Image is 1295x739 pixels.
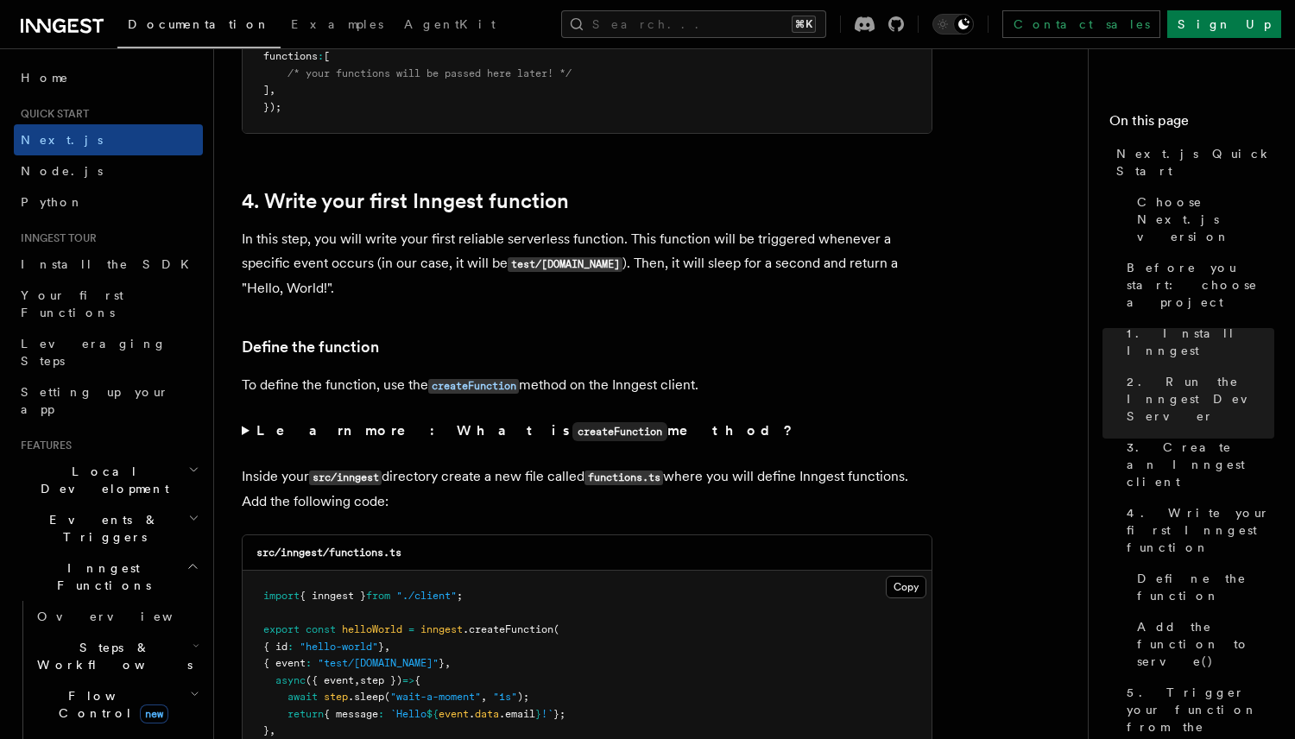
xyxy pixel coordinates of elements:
a: 4. Write your first Inngest function [242,189,569,213]
a: Install the SDK [14,249,203,280]
span: Events & Triggers [14,511,188,546]
span: 1. Install Inngest [1127,325,1274,359]
strong: Learn more: What is method? [256,422,796,439]
span: , [269,724,275,736]
a: Documentation [117,5,281,48]
kbd: ⌘K [792,16,816,33]
span: export [263,623,300,635]
button: Search...⌘K [561,10,826,38]
button: Copy [886,576,926,598]
span: Local Development [14,463,188,497]
span: Python [21,195,84,209]
span: /* your functions will be passed here later! */ [287,67,572,79]
span: Next.js Quick Start [1116,145,1274,180]
span: Examples [291,17,383,31]
span: } [263,724,269,736]
a: createFunction [428,376,519,393]
span: Leveraging Steps [21,337,167,368]
span: { message [324,708,378,720]
a: Python [14,186,203,218]
button: Toggle dark mode [932,14,974,35]
a: Overview [30,601,203,632]
span: Quick start [14,107,89,121]
a: Before you start: choose a project [1120,252,1274,318]
a: AgentKit [394,5,506,47]
a: Setting up your app [14,376,203,425]
span: ${ [426,708,439,720]
span: { [414,674,420,686]
a: 4. Write your first Inngest function [1120,497,1274,563]
span: 3. Create an Inngest client [1127,439,1274,490]
span: Next.js [21,133,103,147]
span: const [306,623,336,635]
span: `Hello [390,708,426,720]
span: Define the function [1137,570,1274,604]
summary: Learn more: What iscreateFunctionmethod? [242,419,932,444]
span: event [439,708,469,720]
span: ( [553,623,559,635]
code: src/inngest [309,471,382,485]
span: Your first Functions [21,288,123,319]
span: .email [499,708,535,720]
span: } [378,641,384,653]
span: } [535,708,541,720]
button: Inngest Functions [14,553,203,601]
span: "wait-a-moment" [390,691,481,703]
span: step }) [360,674,402,686]
span: : [287,641,294,653]
button: Flow Controlnew [30,680,203,729]
p: In this step, you will write your first reliable serverless function. This function will be trigg... [242,227,932,300]
a: Define the function [1130,563,1274,611]
span: Documentation [128,17,270,31]
code: createFunction [572,422,667,441]
span: , [445,657,451,669]
a: Add the function to serve() [1130,611,1274,677]
span: Flow Control [30,687,190,722]
span: ] [263,84,269,96]
span: step [324,691,348,703]
span: return [287,708,324,720]
span: inngest [420,623,463,635]
span: .sleep [348,691,384,703]
h4: On this page [1109,111,1274,138]
span: [ [324,50,330,62]
span: Setting up your app [21,385,169,416]
span: "hello-world" [300,641,378,653]
a: Define the function [242,335,379,359]
code: src/inngest/functions.ts [256,546,401,559]
span: ; [457,590,463,602]
span: Node.js [21,164,103,178]
span: .createFunction [463,623,553,635]
span: 4. Write your first Inngest function [1127,504,1274,556]
span: : [378,708,384,720]
a: Examples [281,5,394,47]
span: ( [384,691,390,703]
span: !` [541,708,553,720]
span: Overview [37,610,215,623]
a: Your first Functions [14,280,203,328]
span: new [140,704,168,723]
span: { id [263,641,287,653]
span: ({ event [306,674,354,686]
span: Steps & Workflows [30,639,193,673]
span: } [439,657,445,669]
span: AgentKit [404,17,496,31]
span: await [287,691,318,703]
span: , [481,691,487,703]
a: Node.js [14,155,203,186]
span: functions [263,50,318,62]
button: Local Development [14,456,203,504]
p: Inside your directory create a new file called where you will define Inngest functions. Add the f... [242,464,932,514]
span: }; [553,708,565,720]
span: => [402,674,414,686]
a: Home [14,62,203,93]
span: Inngest Functions [14,559,186,594]
span: Before you start: choose a project [1127,259,1274,311]
code: createFunction [428,379,519,394]
span: { inngest } [300,590,366,602]
span: async [275,674,306,686]
span: }); [263,101,281,113]
a: Next.js [14,124,203,155]
span: = [408,623,414,635]
span: helloWorld [342,623,402,635]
